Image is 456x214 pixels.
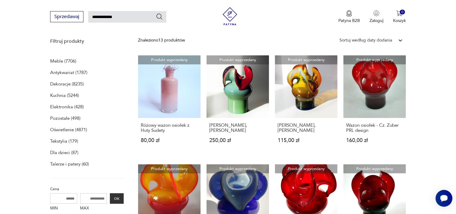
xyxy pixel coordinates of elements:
[50,38,124,45] p: Filtruj produkty
[343,55,406,155] a: Produkt wyprzedanyWazon osiołek - Cz. Zuber PRL designWazon osiołek - Cz. Zuber PRL design160,00 zł
[50,57,76,65] a: Meble (7706)
[346,123,403,133] h3: Wazon osiołek - Cz. Zuber PRL design
[110,193,124,204] button: OK
[138,55,201,155] a: Produkt wyprzedanyRóżowy wazon osiołek z Huty SudetyRóżowy wazon osiołek z Huty Sudety80,00 zł
[80,204,107,213] label: MAX
[50,148,78,157] a: Dla dzieci (87)
[338,10,360,23] a: Ikona medaluPatyna B2B
[370,10,383,23] button: Zaloguj
[400,10,405,15] div: 0
[50,137,78,145] a: Tekstylia (179)
[50,11,83,22] button: Sprzedawaj
[156,13,163,20] button: Szukaj
[138,37,185,44] div: Znaleziono 13 produktów
[50,114,80,123] a: Pozostałe (498)
[278,138,335,143] p: 115,00 zł
[50,126,87,134] a: Oświetlenie (4871)
[393,10,406,23] button: 0Koszyk
[207,55,269,155] a: Produkt wyprzedanyWazon Osiołek, Czesław Zuber[PERSON_NAME], [PERSON_NAME]250,00 zł
[436,190,452,207] iframe: Smartsupp widget button
[209,123,266,133] h3: [PERSON_NAME], [PERSON_NAME]
[50,186,124,192] p: Cena
[221,7,239,25] img: Patyna - sklep z meblami i dekoracjami vintage
[50,15,83,19] a: Sprzedawaj
[209,138,266,143] p: 250,00 zł
[338,18,360,23] p: Patyna B2B
[338,10,360,23] button: Patyna B2B
[278,123,335,133] h3: [PERSON_NAME], [PERSON_NAME]
[346,10,352,17] img: Ikona medalu
[141,138,198,143] p: 80,00 zł
[373,10,379,16] img: Ikonka użytkownika
[50,103,84,111] a: Elektronika (428)
[50,80,84,88] a: Dekoracje (8235)
[50,68,87,77] a: Antykwariat (1787)
[346,138,403,143] p: 160,00 zł
[340,37,392,44] div: Sortuj według daty dodania
[141,123,198,133] h3: Różowy wazon osiołek z Huty Sudety
[50,160,89,168] a: Talerze i patery (60)
[275,55,337,155] a: Produkt wyprzedanyWazon Osiołek, Czesław Zuber[PERSON_NAME], [PERSON_NAME]115,00 zł
[396,10,402,16] img: Ikona koszyka
[370,18,383,23] p: Zaloguj
[50,204,77,213] label: MIN
[50,91,79,100] a: Kuchnia (5244)
[393,18,406,23] p: Koszyk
